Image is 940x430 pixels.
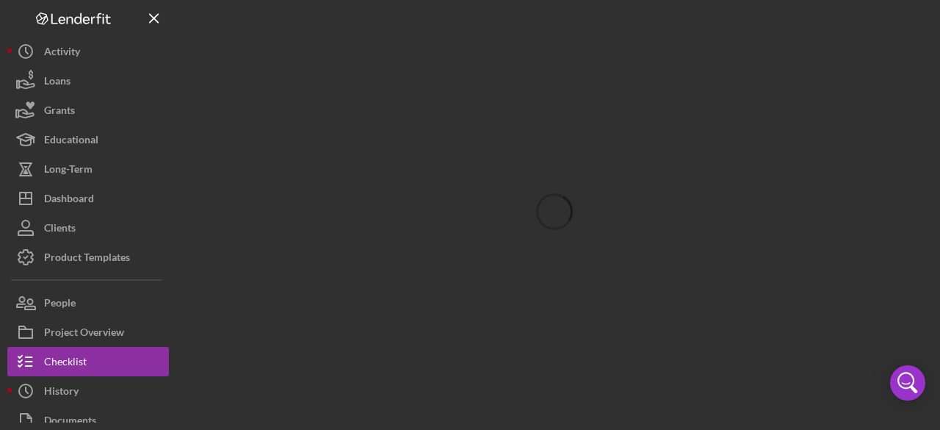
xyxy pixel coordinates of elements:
button: Project Overview [7,318,169,347]
div: Product Templates [44,243,130,276]
button: History [7,376,169,406]
button: Grants [7,96,169,125]
div: Educational [44,125,98,158]
div: Dashboard [44,184,94,217]
div: Open Intercom Messenger [890,365,925,401]
div: History [44,376,79,409]
div: Checklist [44,347,87,380]
div: Project Overview [44,318,124,351]
button: Activity [7,37,169,66]
button: People [7,288,169,318]
button: Clients [7,213,169,243]
div: Loans [44,66,70,99]
button: Checklist [7,347,169,376]
button: Product Templates [7,243,169,272]
button: Loans [7,66,169,96]
div: Grants [44,96,75,129]
button: Dashboard [7,184,169,213]
div: Activity [44,37,80,70]
div: Clients [44,213,76,246]
div: Long-Term [44,154,93,187]
div: People [44,288,76,321]
button: Long-Term [7,154,169,184]
button: Educational [7,125,169,154]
